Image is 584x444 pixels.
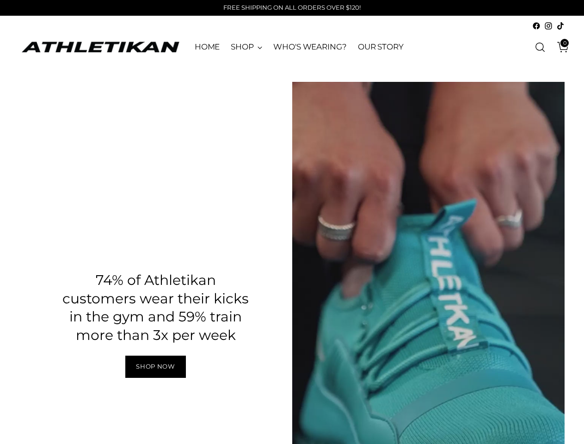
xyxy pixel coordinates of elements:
a: Open search modal [531,38,549,56]
p: FREE SHIPPING ON ALL ORDERS OVER $120! [223,3,361,12]
a: WHO'S WEARING? [273,37,347,57]
a: Open cart modal [550,38,569,56]
h3: 74% of Athletikan customers wear their kicks in the gym and 59% train more than 3x per week [57,271,254,345]
a: SHOP [231,37,262,57]
span: 0 [560,39,569,47]
a: ATHLETIKAN [19,40,181,54]
span: Shop Now [136,362,175,371]
a: Shop Now [125,356,186,378]
a: OUR STORY [358,37,404,57]
a: HOME [195,37,220,57]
